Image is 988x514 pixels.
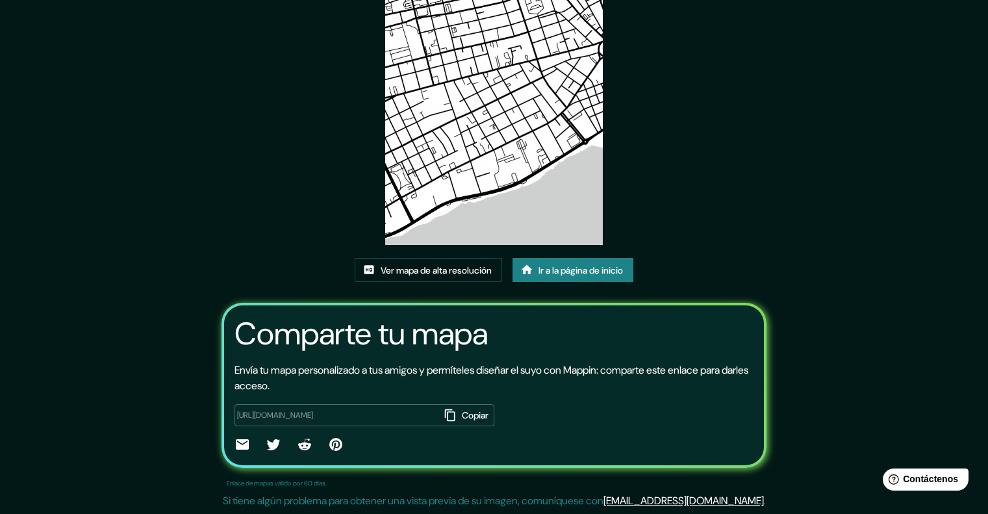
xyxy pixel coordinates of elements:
[355,258,502,283] a: Ver mapa de alta resolución
[764,494,766,508] font: .
[223,494,603,508] font: Si tiene algún problema para obtener una vista previa de su imagen, comuníquese con
[227,479,327,487] font: Enlace de mapas válido por 60 días.
[462,410,488,422] font: Copiar
[381,264,492,276] font: Ver mapa de alta resolución
[872,463,974,500] iframe: Lanzador de widgets de ayuda
[538,264,623,276] font: Ir a la página de inicio
[234,363,748,392] font: Envía tu mapa personalizado a tus amigos y permíteles diseñar el suyo con Mappin: comparte este e...
[513,258,633,283] a: Ir a la página de inicio
[603,494,764,508] a: [EMAIL_ADDRESS][DOMAIN_NAME]
[234,313,488,354] font: Comparte tu mapa
[440,404,494,426] button: Copiar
